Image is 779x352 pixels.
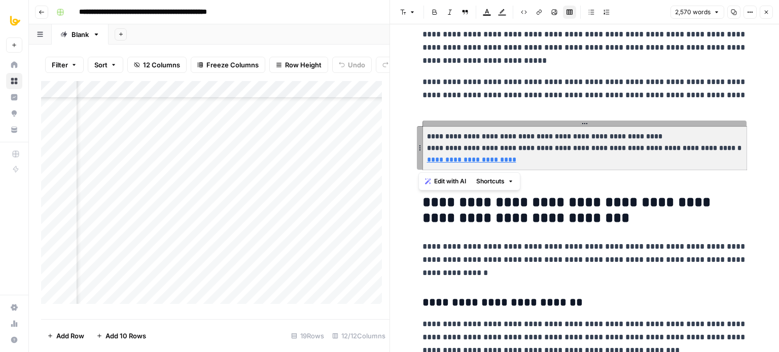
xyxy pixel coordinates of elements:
[56,331,84,341] span: Add Row
[45,57,84,73] button: Filter
[670,6,724,19] button: 2,570 words
[206,60,259,70] span: Freeze Columns
[191,57,265,73] button: Freeze Columns
[52,24,109,45] a: Blank
[41,328,90,344] button: Add Row
[332,57,372,73] button: Undo
[287,328,328,344] div: 19 Rows
[6,299,22,316] a: Settings
[88,57,123,73] button: Sort
[348,60,365,70] span: Undo
[6,122,22,138] a: Your Data
[94,60,108,70] span: Sort
[6,89,22,105] a: Insights
[6,12,24,30] img: All About AI Logo
[90,328,152,344] button: Add 10 Rows
[6,8,22,33] button: Workspace: All About AI
[476,177,505,186] span: Shortcuts
[285,60,322,70] span: Row Height
[6,105,22,122] a: Opportunities
[105,331,146,341] span: Add 10 Rows
[143,60,180,70] span: 12 Columns
[434,177,466,186] span: Edit with AI
[328,328,389,344] div: 12/12 Columns
[269,57,328,73] button: Row Height
[675,8,711,17] span: 2,570 words
[52,60,68,70] span: Filter
[127,57,187,73] button: 12 Columns
[6,73,22,89] a: Browse
[6,316,22,332] a: Usage
[72,29,89,40] div: Blank
[472,175,518,188] button: Shortcuts
[6,332,22,348] button: Help + Support
[421,175,470,188] button: Edit with AI
[6,57,22,73] a: Home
